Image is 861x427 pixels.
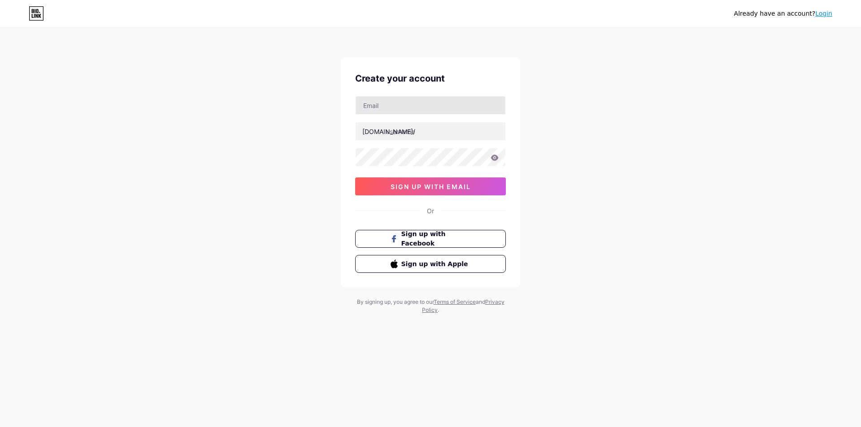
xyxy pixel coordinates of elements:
div: Create your account [355,72,506,85]
button: Sign up with Apple [355,255,506,273]
a: Terms of Service [434,298,476,305]
span: sign up with email [391,183,471,190]
a: Login [815,10,832,17]
div: [DOMAIN_NAME]/ [362,127,415,136]
div: Already have an account? [734,9,832,18]
input: username [356,122,505,140]
div: By signing up, you agree to our and . [354,298,507,314]
input: Email [356,96,505,114]
button: sign up with email [355,177,506,195]
div: Or [427,206,434,216]
span: Sign up with Facebook [401,229,471,248]
button: Sign up with Facebook [355,230,506,248]
span: Sign up with Apple [401,259,471,269]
